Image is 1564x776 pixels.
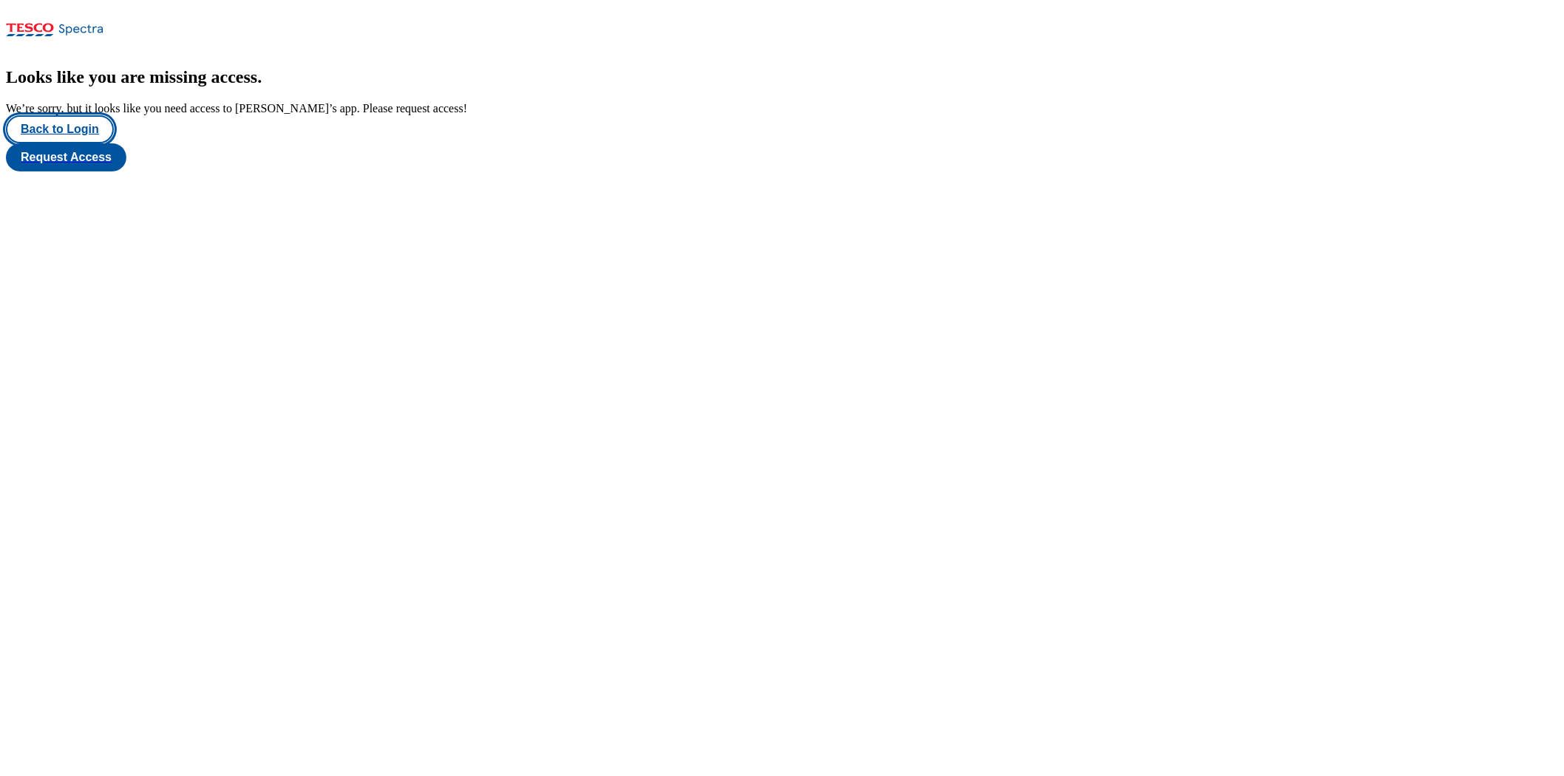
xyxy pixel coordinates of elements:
button: Request Access [6,143,126,171]
h2: Looks like you are missing access [6,67,1558,87]
div: We’re sorry, but it looks like you need access to [PERSON_NAME]’s app. Please request access! [6,102,1558,115]
a: Back to Login [6,115,1558,143]
span: . [257,67,262,86]
button: Back to Login [6,115,114,143]
a: Request Access [6,143,1558,171]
